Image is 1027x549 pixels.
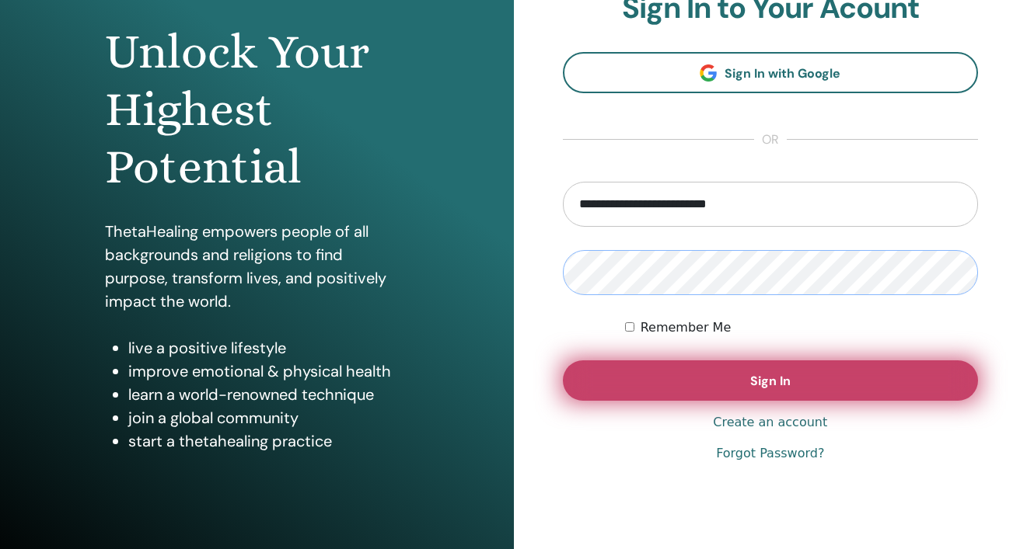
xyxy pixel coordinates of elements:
li: join a global community [128,406,408,429]
li: live a positive lifestyle [128,336,408,360]
label: Remember Me [641,318,732,337]
div: Keep me authenticated indefinitely or until I manually logout [625,318,978,337]
a: Forgot Password? [716,444,824,463]
li: start a thetahealing practice [128,429,408,453]
p: ThetaHealing empowers people of all backgrounds and religions to find purpose, transform lives, a... [105,220,408,313]
li: learn a world-renowned technique [128,383,408,406]
span: Sign In [750,373,791,389]
a: Create an account [713,413,827,432]
h1: Unlock Your Highest Potential [105,23,408,196]
a: Sign In with Google [563,52,979,93]
li: improve emotional & physical health [128,360,408,383]
button: Sign In [563,360,979,401]
span: or [754,130,787,149]
span: Sign In with Google [725,65,840,82]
